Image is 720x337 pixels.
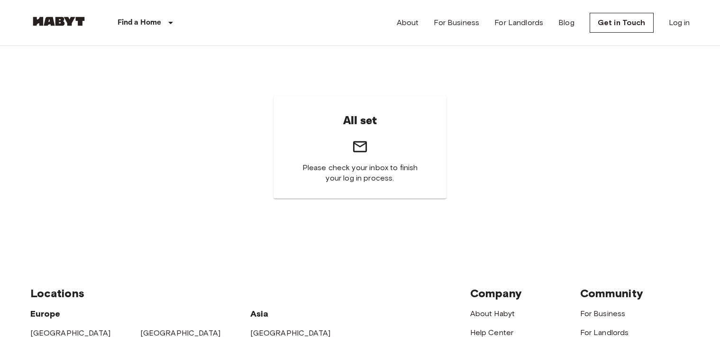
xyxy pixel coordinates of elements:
[494,17,543,28] a: For Landlords
[434,17,479,28] a: For Business
[296,163,424,183] span: Please check your inbox to finish your log in process.
[30,17,87,26] img: Habyt
[470,328,514,337] a: Help Center
[590,13,654,33] a: Get in Touch
[397,17,419,28] a: About
[470,286,522,300] span: Company
[580,328,629,337] a: For Landlords
[250,309,269,319] span: Asia
[669,17,690,28] a: Log in
[30,309,61,319] span: Europe
[470,309,515,318] a: About Habyt
[343,111,377,131] h6: All set
[30,286,84,300] span: Locations
[580,286,643,300] span: Community
[558,17,574,28] a: Blog
[580,309,626,318] a: For Business
[118,17,162,28] p: Find a Home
